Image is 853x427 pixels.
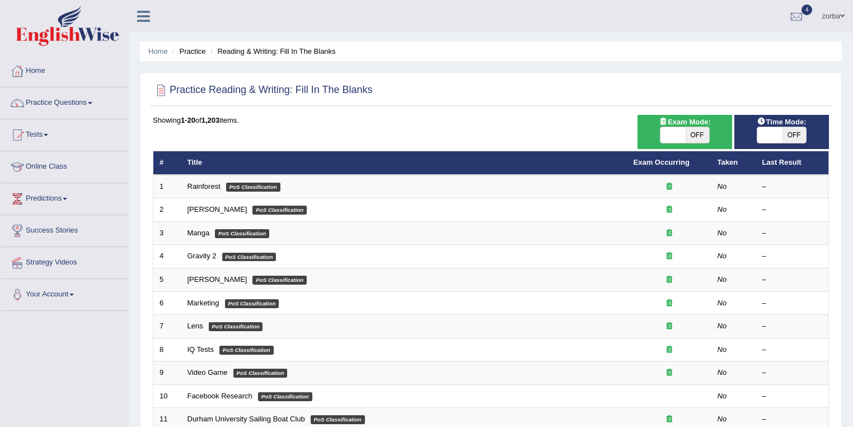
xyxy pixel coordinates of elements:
[762,321,823,332] div: –
[188,392,252,400] a: Facebook Research
[222,253,276,262] em: PoS Classification
[201,116,220,124] b: 1,203
[634,414,705,425] div: Exam occurring question
[170,46,205,57] li: Practice
[753,116,811,128] span: Time Mode:
[188,252,217,260] a: Gravity 2
[634,228,705,239] div: Exam occurring question
[654,116,715,128] span: Exam Mode:
[1,247,128,275] a: Strategy Videos
[762,414,823,425] div: –
[782,127,807,143] span: OFF
[634,158,690,166] a: Exam Occurring
[1,55,128,83] a: Home
[1,119,128,147] a: Tests
[718,182,727,191] em: No
[762,368,823,378] div: –
[188,299,219,307] a: Marketing
[718,205,727,214] em: No
[181,151,627,175] th: Title
[252,276,307,285] em: PoS Classification
[634,368,705,378] div: Exam occurring question
[762,345,823,355] div: –
[762,205,823,215] div: –
[153,175,181,198] td: 1
[188,205,247,214] a: [PERSON_NAME]
[252,206,307,215] em: PoS Classification
[188,345,214,354] a: IQ Tests
[1,87,128,115] a: Practice Questions
[153,338,181,361] td: 8
[153,115,829,126] div: Showing of items.
[802,4,813,15] span: 4
[188,229,210,237] a: Manga
[634,182,705,192] div: Exam occurring question
[718,229,727,237] em: No
[638,115,732,149] div: Show exams occurring in exams
[718,345,727,354] em: No
[634,321,705,332] div: Exam occurring question
[153,384,181,408] td: 10
[153,151,181,175] th: #
[1,183,128,211] a: Predictions
[1,151,128,179] a: Online Class
[634,298,705,309] div: Exam occurring question
[1,215,128,243] a: Success Stories
[181,116,195,124] b: 1-20
[148,47,168,55] a: Home
[153,268,181,292] td: 5
[718,392,727,400] em: No
[718,252,727,260] em: No
[233,369,288,378] em: PoS Classification
[634,251,705,262] div: Exam occurring question
[188,182,221,191] a: Rainforest
[226,183,280,192] em: PoS Classification
[153,245,181,268] td: 4
[634,345,705,355] div: Exam occurring question
[718,275,727,284] em: No
[718,415,727,423] em: No
[153,198,181,222] td: 2
[718,322,727,330] em: No
[188,275,247,284] a: [PERSON_NAME]
[762,391,823,402] div: –
[215,229,269,238] em: PoS Classification
[718,368,727,377] em: No
[153,82,373,99] h2: Practice Reading & Writing: Fill In The Blanks
[209,322,263,331] em: PoS Classification
[188,322,203,330] a: Lens
[225,299,279,308] em: PoS Classification
[762,298,823,309] div: –
[311,415,365,424] em: PoS Classification
[756,151,829,175] th: Last Result
[153,291,181,315] td: 6
[258,392,312,401] em: PoS Classification
[762,275,823,285] div: –
[711,151,756,175] th: Taken
[762,182,823,192] div: –
[153,361,181,385] td: 9
[219,346,274,355] em: PoS Classification
[153,315,181,338] td: 7
[188,368,228,377] a: Video Game
[634,205,705,215] div: Exam occurring question
[1,279,128,307] a: Your Account
[718,299,727,307] em: No
[208,46,335,57] li: Reading & Writing: Fill In The Blanks
[188,415,305,423] a: Durham University Sailing Boat Club
[762,251,823,262] div: –
[153,221,181,245] td: 3
[762,228,823,239] div: –
[634,275,705,285] div: Exam occurring question
[685,127,710,143] span: OFF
